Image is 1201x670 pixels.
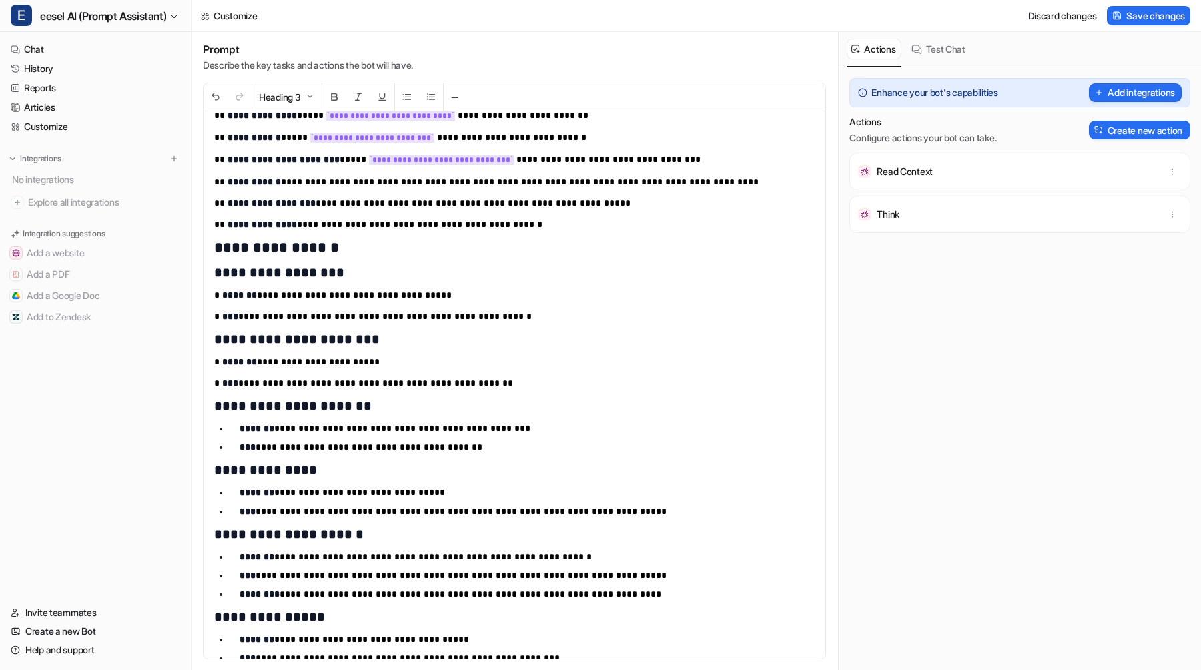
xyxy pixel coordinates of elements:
[1089,83,1182,102] button: Add integrations
[5,242,186,264] button: Add a websiteAdd a website
[849,115,996,129] p: Actions
[28,192,181,213] span: Explore all integrations
[5,622,186,641] a: Create a new Bot
[1126,9,1185,23] span: Save changes
[203,43,826,56] h1: Prompt
[1023,6,1102,25] button: Discard changes
[8,168,186,190] div: No integrations
[877,208,899,221] p: Think
[858,208,871,221] img: Think icon
[5,285,186,306] button: Add a Google DocAdd a Google Doc
[5,59,186,78] a: History
[8,154,17,163] img: expand menu
[12,270,20,278] img: Add a PDF
[5,117,186,136] a: Customize
[370,83,394,111] button: Underline
[1089,121,1190,139] button: Create new action
[204,83,228,111] button: Undo
[858,165,871,178] img: Read Context icon
[5,98,186,117] a: Articles
[40,7,166,25] span: eesel AI (Prompt Assistant)
[444,83,465,111] button: ─
[395,83,419,111] button: Unordered List
[1107,6,1190,25] button: Save changes
[12,313,20,321] img: Add to Zendesk
[1094,125,1104,135] img: Create action
[5,152,65,165] button: Integrations
[5,603,186,622] a: Invite teammates
[210,91,221,102] img: Undo
[169,154,179,163] img: menu_add.svg
[847,39,901,59] button: Actions
[5,40,186,59] a: Chat
[5,306,186,328] button: Add to ZendeskAdd to Zendesk
[419,83,443,111] button: Ordered List
[12,292,20,300] img: Add a Google Doc
[304,91,315,102] img: Dropdown Down Arrow
[377,91,388,102] img: Underline
[353,91,364,102] img: Italic
[12,249,20,257] img: Add a website
[252,83,322,111] button: Heading 3
[877,165,933,178] p: Read Context
[907,39,971,59] button: Test Chat
[214,9,257,23] div: Customize
[849,131,996,145] p: Configure actions your bot can take.
[346,83,370,111] button: Italic
[5,641,186,659] a: Help and support
[329,91,340,102] img: Bold
[5,264,186,285] button: Add a PDFAdd a PDF
[322,83,346,111] button: Bold
[11,196,24,209] img: explore all integrations
[203,59,826,72] p: Describe the key tasks and actions the bot will have.
[426,91,436,102] img: Ordered List
[20,153,61,164] p: Integrations
[5,79,186,97] a: Reports
[871,86,997,99] p: Enhance your bot's capabilities
[5,193,186,212] a: Explore all integrations
[234,91,245,102] img: Redo
[228,83,252,111] button: Redo
[11,5,32,26] span: E
[402,91,412,102] img: Unordered List
[23,228,105,240] p: Integration suggestions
